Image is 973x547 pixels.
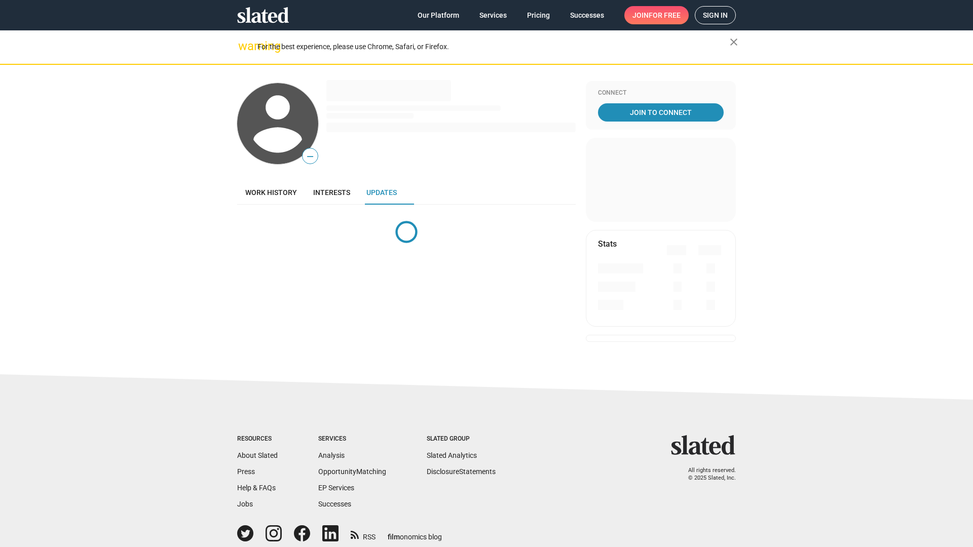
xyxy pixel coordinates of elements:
span: — [303,150,318,163]
a: Successes [562,6,612,24]
a: Sign in [695,6,736,24]
a: filmonomics blog [388,524,442,542]
div: Slated Group [427,435,496,443]
a: About Slated [237,451,278,459]
span: film [388,533,400,541]
a: EP Services [318,484,354,492]
div: Connect [598,89,724,97]
a: Work history [237,180,305,205]
span: Interests [313,188,350,197]
a: Slated Analytics [427,451,477,459]
a: RSS [351,526,376,542]
p: All rights reserved. © 2025 Slated, Inc. [678,467,736,482]
a: Join To Connect [598,103,724,122]
a: Press [237,467,255,476]
a: Joinfor free [624,6,689,24]
span: Our Platform [418,6,459,24]
span: Successes [570,6,604,24]
span: Join [632,6,681,24]
mat-icon: warning [238,40,250,52]
a: OpportunityMatching [318,467,386,476]
span: for free [649,6,681,24]
a: Pricing [519,6,558,24]
span: Services [479,6,507,24]
div: Resources [237,435,278,443]
span: Updates [366,188,397,197]
a: Jobs [237,500,253,508]
a: Help & FAQs [237,484,276,492]
a: Services [471,6,515,24]
div: For the best experience, please use Chrome, Safari, or Firefox. [257,40,730,54]
a: Interests [305,180,358,205]
mat-icon: close [728,36,740,48]
a: Updates [358,180,405,205]
div: Services [318,435,386,443]
a: Our Platform [409,6,467,24]
span: Sign in [703,7,728,24]
span: Join To Connect [600,103,722,122]
span: Work history [245,188,297,197]
mat-card-title: Stats [598,239,617,249]
span: Pricing [527,6,550,24]
a: DisclosureStatements [427,467,496,476]
a: Successes [318,500,351,508]
a: Analysis [318,451,345,459]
